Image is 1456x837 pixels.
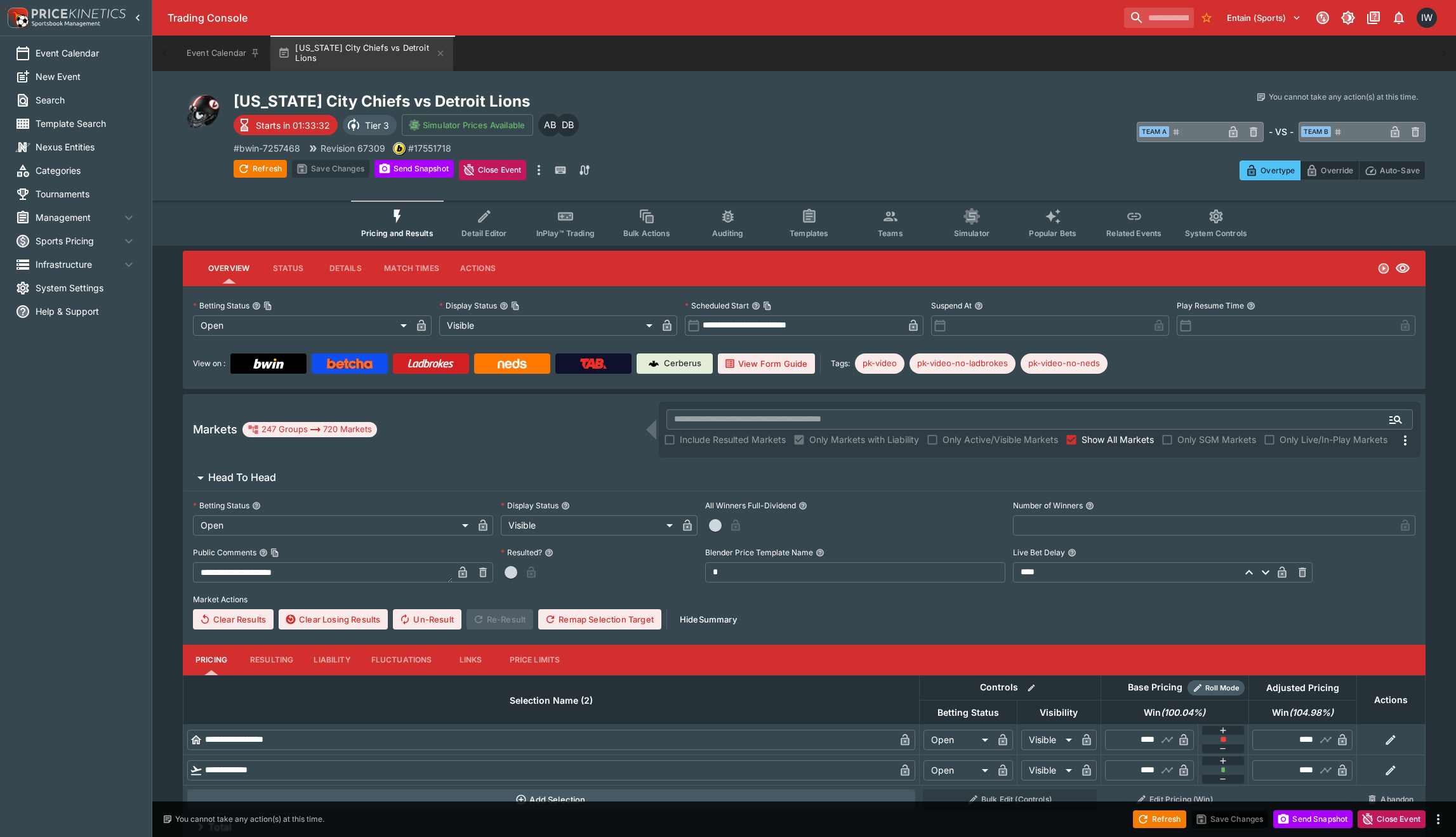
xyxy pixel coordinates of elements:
[672,609,745,629] button: HideSummary
[923,789,1097,810] button: Bulk Edit (Controls)
[270,36,453,71] button: [US_STATE] City Chiefs vs Detroit Lions
[1085,501,1094,510] button: Number of Winners
[1273,810,1353,828] button: Send Snapshot
[36,305,136,318] span: Help & Support
[36,164,136,177] span: Categories
[36,234,121,247] span: Sports Pricing
[252,301,261,310] button: Betting StatusCopy To Clipboard
[1301,126,1331,137] span: Team B
[831,353,850,374] label: Tags:
[763,301,772,310] button: Copy To Clipboard
[816,548,824,557] button: Blender Price Template Name
[179,36,268,71] button: Event Calendar
[240,645,303,675] button: Resulting
[1358,810,1426,828] button: Close Event
[365,119,389,132] p: Tier 3
[327,359,373,369] img: Betcha
[623,228,670,238] span: Bulk Actions
[193,547,256,558] p: Public Comments
[183,465,1426,491] button: Head To Head
[36,211,121,224] span: Management
[1280,433,1387,446] span: Only Live/In-Play Markets
[1384,408,1407,431] button: Open
[1068,548,1076,557] button: Live Bet Delay
[461,228,506,238] span: Detail Editor
[1123,680,1188,695] div: Base Pricing
[1188,680,1245,695] div: Show/hide Price Roll mode configuration.
[1021,730,1076,750] div: Visible
[253,359,284,369] img: Bwin
[580,359,607,369] img: TabNZ
[1021,353,1108,374] div: Betting Target: cerberus
[193,609,274,629] button: Clear Results
[1356,675,1425,724] th: Actions
[1240,161,1300,180] button: Overtype
[1021,357,1108,370] span: pk-video-no-neds
[923,730,993,750] div: Open
[1398,433,1413,448] svg: More
[193,500,249,511] p: Betting Status
[1261,164,1295,177] p: Overtype
[263,301,272,310] button: Copy To Clipboard
[637,353,713,374] a: Cerberus
[36,46,136,60] span: Event Calendar
[1219,8,1309,28] button: Select Tenant
[798,501,807,510] button: All Winners Full-Dividend
[259,548,268,557] button: Public CommentsCopy To Clipboard
[1026,705,1092,720] span: Visibility
[1377,262,1390,275] svg: Open
[718,353,815,374] button: View Form Guide
[931,300,972,311] p: Suspend At
[531,160,546,180] button: more
[407,359,454,369] img: Ladbrokes
[1300,161,1359,180] button: Override
[561,501,570,510] button: Display Status
[705,500,796,511] p: All Winners Full-Dividend
[394,143,405,154] img: bwin.png
[538,114,561,136] div: Alex Bothe
[878,228,903,238] span: Teams
[1360,789,1421,810] button: Abandon
[168,11,1119,25] div: Trading Console
[855,357,904,370] span: pk-video
[193,422,237,437] h5: Markets
[252,501,261,510] button: Betting Status
[321,142,385,155] p: Revision 67309
[36,140,136,154] span: Nexus Entities
[500,645,571,675] button: Price Limits
[790,228,828,238] span: Templates
[361,645,442,675] button: Fluctuations
[193,353,225,374] label: View on :
[1021,760,1076,781] div: Visible
[664,357,701,370] p: Cerberus
[248,422,372,437] div: 247 Groups 720 Markets
[954,228,989,238] span: Simulator
[260,253,317,284] button: Status
[193,515,473,536] div: Open
[408,142,451,155] p: Copy To Clipboard
[1161,705,1205,720] em: ( 100.04 %)
[923,705,1013,720] span: Betting Status
[943,433,1058,446] span: Only Active/Visible Markets
[374,160,454,178] button: Send Snapshot
[1311,6,1334,29] button: Connected to PK
[1106,228,1161,238] span: Related Events
[361,228,433,238] span: Pricing and Results
[193,590,1415,609] label: Market Actions
[32,21,100,27] img: Sportsbook Management
[556,114,579,136] div: Daniel Beswick
[1196,8,1217,28] button: No Bookmarks
[36,117,136,130] span: Template Search
[36,258,121,271] span: Infrastructure
[442,645,500,675] button: Links
[685,300,749,311] p: Scheduled Start
[459,160,527,180] button: Close Event
[910,353,1016,374] div: Betting Target: cerberus
[500,301,508,310] button: Display StatusCopy To Clipboard
[36,281,136,294] span: System Settings
[501,500,559,511] p: Display Status
[538,609,661,629] button: Remap Selection Target
[1247,301,1255,310] button: Play Resume Time
[1013,547,1065,558] p: Live Bet Delay
[1029,228,1076,238] span: Popular Bets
